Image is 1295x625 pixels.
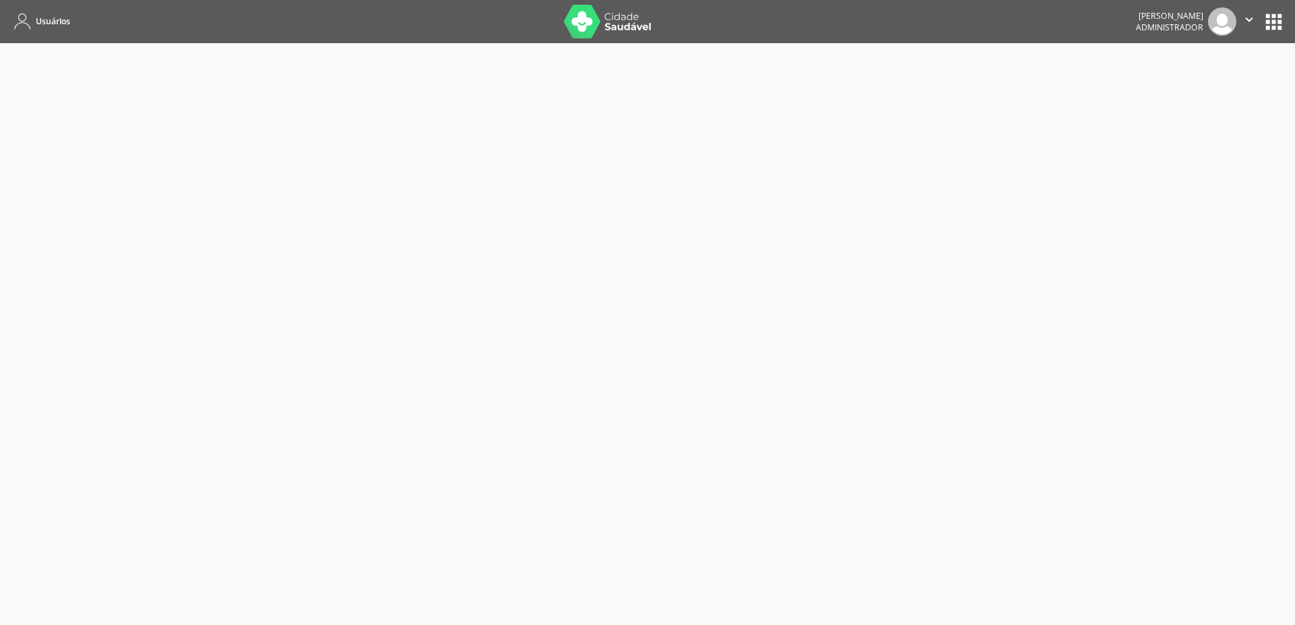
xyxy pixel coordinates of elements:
[1208,7,1236,36] img: img
[36,16,70,27] span: Usuários
[1236,7,1262,36] button: 
[1136,10,1203,22] div: [PERSON_NAME]
[1136,22,1203,33] span: Administrador
[1242,12,1257,27] i: 
[1262,10,1286,34] button: apps
[9,10,70,32] a: Usuários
